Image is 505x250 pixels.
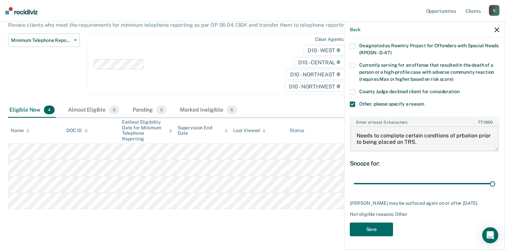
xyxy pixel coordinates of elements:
[350,223,393,236] button: Save
[122,119,172,142] div: Earliest Eligibility Date for Minimum Telephone Reporting
[478,120,493,125] span: / 1600
[11,128,29,133] div: Name
[359,89,460,94] span: County Judge declined client for consideration
[359,62,494,82] span: Currently serving for an offense that resulted in the death of a person or a high-profile case wi...
[482,227,498,243] div: Open Intercom Messenger
[350,200,499,206] div: [PERSON_NAME] may be surfaced again on or after [DATE].
[11,38,71,43] span: Minimum Telephone Reporting
[227,106,237,114] span: 6
[285,81,345,92] span: D10 - NORTHWEST
[179,103,239,118] div: Marked Ineligible
[351,117,499,125] label: Enter at least 3 characters
[156,106,167,114] span: 0
[315,37,343,42] div: Clear agents
[8,103,56,118] div: Eligible Now
[44,106,55,114] span: 4
[350,27,361,33] button: Back
[294,57,345,68] span: D10 - CENTRAL
[489,5,500,16] div: G
[359,101,424,107] span: Other, please specify a reason
[109,106,119,114] span: 0
[478,120,483,125] span: 77
[131,103,168,118] div: Pending
[303,45,345,56] span: D10 - WEST
[286,69,345,80] span: D10 - NORTHEAST
[351,126,499,151] textarea: Needs to complete certain condtions of prbation prior to being placed on TRS.
[359,43,499,55] span: Designated as Reentry Project for Offenders with Special Needs (RPOSN - D-47)
[350,160,499,167] div: Snooze for:
[178,125,228,136] div: Supervision End Date
[66,128,88,133] div: DOC ID
[5,7,38,14] img: Recidiviz
[233,128,266,133] div: Last Viewed
[350,211,499,217] div: Not eligible reasons: Other
[67,103,121,118] div: Almost Eligible
[290,128,304,133] div: Status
